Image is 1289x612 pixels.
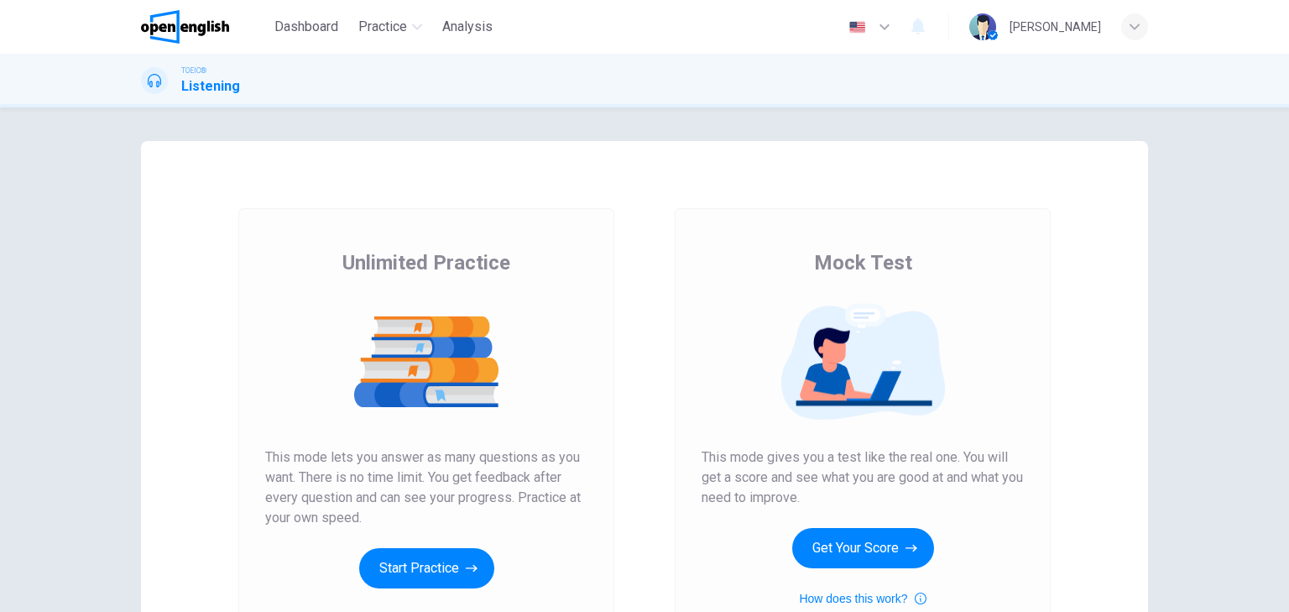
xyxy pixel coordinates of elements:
[702,447,1024,508] span: This mode gives you a test like the real one. You will get a score and see what you are good at a...
[141,10,229,44] img: OpenEnglish logo
[358,17,407,37] span: Practice
[352,12,429,42] button: Practice
[268,12,345,42] button: Dashboard
[969,13,996,40] img: Profile picture
[792,528,934,568] button: Get Your Score
[1010,17,1101,37] div: [PERSON_NAME]
[342,249,510,276] span: Unlimited Practice
[814,249,912,276] span: Mock Test
[442,17,493,37] span: Analysis
[847,21,868,34] img: en
[181,65,206,76] span: TOEIC®
[141,10,268,44] a: OpenEnglish logo
[265,447,587,528] span: This mode lets you answer as many questions as you want. There is no time limit. You get feedback...
[799,588,926,609] button: How does this work?
[181,76,240,97] h1: Listening
[436,12,499,42] button: Analysis
[359,548,494,588] button: Start Practice
[274,17,338,37] span: Dashboard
